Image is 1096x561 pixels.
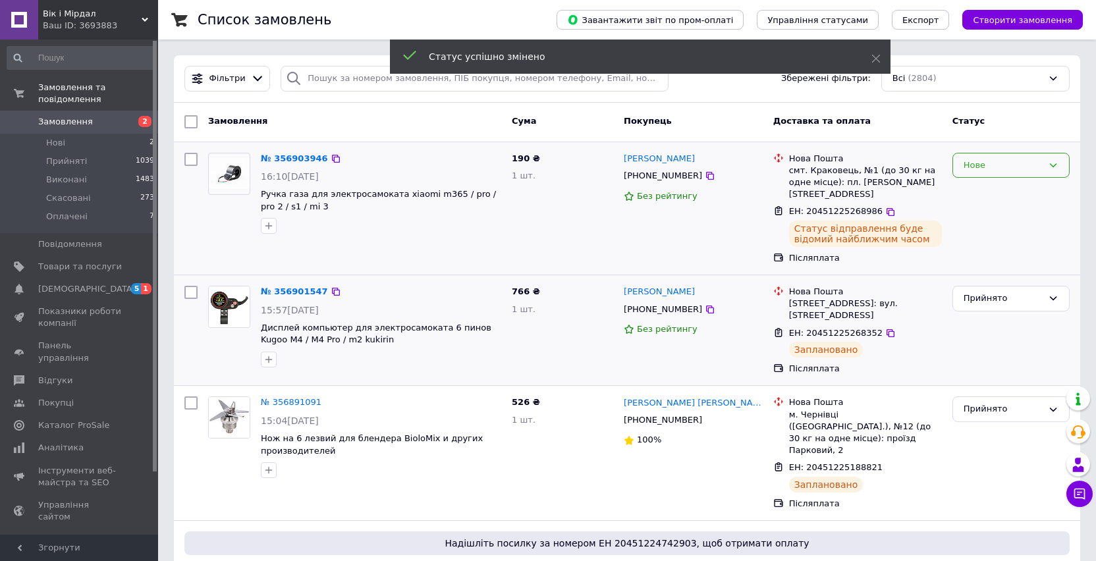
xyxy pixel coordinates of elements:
a: [PERSON_NAME] [624,153,695,165]
span: Покупець [624,116,672,126]
div: м. Чернівці ([GEOGRAPHIC_DATA].), №12 (до 30 кг на одне місце): проїзд Парковий, 2 [789,409,942,457]
div: Заплановано [789,477,863,493]
span: Скасовані [46,192,91,204]
span: Панель управління [38,340,122,363]
a: Фото товару [208,153,250,195]
button: Управління статусами [757,10,879,30]
button: Чат з покупцем [1066,481,1093,507]
span: Товари та послуги [38,261,122,273]
span: Показники роботи компанії [38,306,122,329]
span: Всі [892,72,906,85]
span: ЕН: 20451225268352 [789,328,883,338]
span: 273 [140,192,154,204]
span: 1 шт. [512,171,535,180]
a: Фото товару [208,396,250,439]
div: Прийнято [964,292,1043,306]
span: 1483 [136,174,154,186]
a: № 356903946 [261,153,328,163]
span: Прийняті [46,155,87,167]
div: Післяплата [789,252,942,264]
div: Прийнято [964,402,1043,416]
img: Фото товару [209,158,250,189]
span: 5 [131,283,142,294]
span: Вік і Мірдал [43,8,142,20]
span: Виконані [46,174,87,186]
span: 16:10[DATE] [261,171,319,182]
span: Без рейтингу [637,324,698,334]
span: Управління сайтом [38,499,122,523]
span: 7 [150,211,154,223]
div: [STREET_ADDRESS]: вул. [STREET_ADDRESS] [789,298,942,321]
span: 100% [637,435,661,444]
span: Інструменти веб-майстра та SEO [38,465,122,489]
span: [DEMOGRAPHIC_DATA] [38,283,136,295]
span: ЕН: 20451225268986 [789,206,883,216]
span: Відгуки [38,375,72,387]
span: Cума [512,116,536,126]
div: Післяплата [789,363,942,375]
span: Покупці [38,397,74,409]
h1: Список замовлень [198,12,331,28]
span: 766 ₴ [512,286,540,296]
span: Надішліть посилку за номером ЕН 20451224742903, щоб отримати оплату [190,537,1064,550]
button: Завантажити звіт по пром-оплаті [557,10,744,30]
span: Експорт [902,15,939,25]
a: [PERSON_NAME] [PERSON_NAME] [624,397,763,410]
span: Завантажити звіт по пром-оплаті [567,14,733,26]
img: Фото товару [209,286,250,327]
a: Фото товару [208,286,250,328]
span: Повідомлення [38,238,102,250]
span: Статус [952,116,985,126]
div: [PHONE_NUMBER] [621,167,705,184]
span: Аналітика [38,442,84,454]
span: Створити замовлення [973,15,1072,25]
div: [PHONE_NUMBER] [621,301,705,318]
span: Оплачені [46,211,88,223]
span: Збережені фільтри: [781,72,871,85]
div: Ваш ID: 3693883 [43,20,158,32]
a: Ручка газа для электросамоката xiaomi m365 / pro / pro 2 / s1 / mi 3 [261,189,496,211]
span: 2 [150,137,154,149]
a: Створити замовлення [949,14,1083,24]
div: Нова Пошта [789,396,942,408]
div: Статус відправлення буде відомий найближчим часом [789,221,942,247]
span: Без рейтингу [637,191,698,201]
span: 1039 [136,155,154,167]
span: 15:04[DATE] [261,415,319,426]
div: смт. Краковець, №1 (до 30 кг на одне місце): пл. [PERSON_NAME][STREET_ADDRESS] [789,165,942,201]
span: 1 шт. [512,415,535,425]
a: [PERSON_NAME] [624,286,695,298]
a: № 356891091 [261,397,321,407]
a: Нож на 6 лезвий для блендера BioloMix и других производителей [261,433,483,456]
span: 1 [141,283,151,294]
div: Заплановано [789,342,863,358]
button: Створити замовлення [962,10,1083,30]
span: Замовлення [208,116,267,126]
div: Післяплата [789,498,942,510]
span: Каталог ProSale [38,419,109,431]
span: Управління статусами [767,15,868,25]
button: Експорт [892,10,950,30]
div: [PHONE_NUMBER] [621,412,705,429]
input: Пошук [7,46,155,70]
span: 15:57[DATE] [261,305,319,315]
span: Нові [46,137,65,149]
span: 526 ₴ [512,397,540,407]
input: Пошук за номером замовлення, ПІБ покупця, номером телефону, Email, номером накладної [281,66,668,92]
a: Дисплей компьютер для электросамоката 6 пинов Kugoo M4 / M4 Pro / m2 kukirin [261,323,491,345]
a: № 356901547 [261,286,328,296]
span: 2 [138,116,151,127]
span: Гаманець компанії [38,533,122,557]
span: ЕН: 20451225188821 [789,462,883,472]
span: 1 шт. [512,304,535,314]
span: Фільтри [209,72,246,85]
span: (2804) [908,73,936,83]
img: Фото товару [209,397,250,438]
span: Замовлення [38,116,93,128]
div: Нова Пошта [789,286,942,298]
span: Замовлення та повідомлення [38,82,158,105]
span: 190 ₴ [512,153,540,163]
